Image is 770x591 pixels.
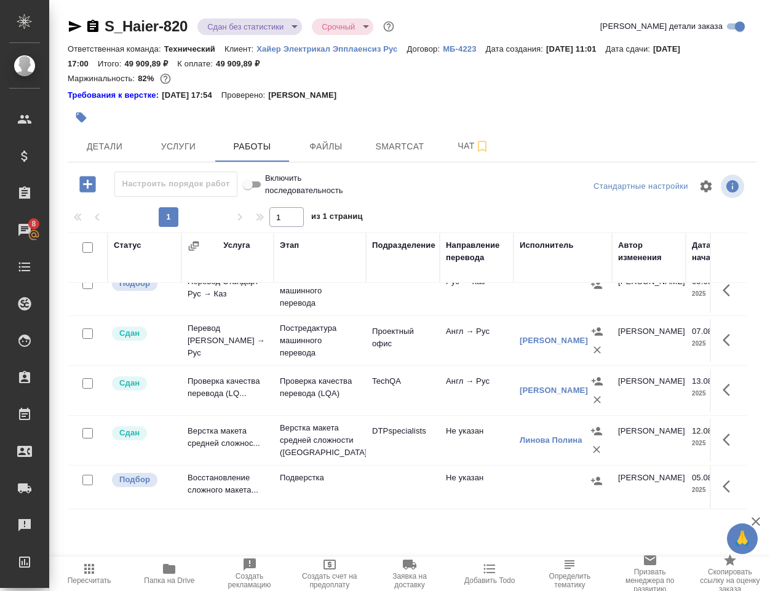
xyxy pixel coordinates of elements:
span: Заявка на доставку [377,572,442,589]
p: Дата сдачи: [606,44,653,54]
div: Можно подбирать исполнителей [111,276,175,292]
a: МБ-4223 [443,43,485,54]
span: Пересчитать [68,576,111,585]
p: 12.08, [692,426,715,435]
td: Англ → Рус [440,369,514,412]
button: Сдан без статистики [204,22,287,32]
button: Добавить работу [71,172,105,197]
button: Скопировать ссылку для ЯМессенджера [68,19,82,34]
a: [PERSON_NAME] [520,386,588,395]
a: Требования к верстке: [68,89,162,101]
button: Сгруппировать [188,240,200,252]
div: Подразделение [372,239,435,252]
button: Здесь прячутся важные кнопки [715,472,745,501]
p: 13.08, [692,376,715,386]
p: [PERSON_NAME] [268,89,346,101]
td: Не указан [440,419,514,462]
span: Определить тематику [537,572,602,589]
span: Smartcat [370,139,429,154]
p: Сдан [119,427,140,439]
div: Дата начала [692,239,741,264]
span: Настроить таблицу [691,172,721,201]
button: 🙏 [727,523,758,554]
p: Проверка качества перевода (LQA) [280,375,360,400]
p: 2025 [692,484,741,496]
a: S_Haier-820 [105,18,188,34]
p: Итого: [98,59,124,68]
div: Менеджер проверил работу исполнителя, передает ее на следующий этап [111,325,175,342]
span: Включить последовательность [265,172,343,197]
span: Посмотреть информацию [721,175,747,198]
button: Создать счет на предоплату [290,557,370,591]
p: Постредактура машинного перевода [280,322,360,359]
div: Менеджер проверил работу исполнителя, передает ее на следующий этап [111,375,175,392]
p: 2025 [692,338,741,350]
p: 49 909,89 ₽ [216,59,269,68]
span: Услуги [149,139,208,154]
td: Восстановление сложного макета... [181,466,274,509]
td: [PERSON_NAME] [612,319,686,362]
td: [PERSON_NAME] [612,419,686,462]
p: Сдан [119,377,140,389]
p: Клиент: [224,44,256,54]
p: МБ-4223 [443,44,485,54]
p: [DATE] 17:54 [162,89,221,101]
a: Линова Полина [520,435,582,445]
button: Добавить Todo [450,557,530,591]
button: Заявка на доставку [370,557,450,591]
button: Срочный [318,22,359,32]
p: Дата создания: [486,44,546,54]
p: 2025 [692,387,741,400]
button: Доп статусы указывают на важность/срочность заказа [381,18,397,34]
td: [PERSON_NAME] [612,466,686,509]
p: Сдан [119,327,140,339]
td: Проверка качества перевода (LQ... [181,369,274,412]
p: [DATE] 11:01 [546,44,606,54]
span: Детали [75,139,134,154]
div: Менеджер проверил работу исполнителя, передает ее на следующий этап [111,425,175,442]
button: Создать рекламацию [209,557,289,591]
button: Назначить [587,276,606,294]
p: Ответственная команда: [68,44,164,54]
p: Подбор [119,474,150,486]
td: Проектный офис [366,319,440,362]
td: Не указан [440,466,514,509]
td: [PERSON_NAME] [612,269,686,312]
button: Призвать менеджера по развитию [610,557,690,591]
p: 2025 [692,288,741,300]
button: Назначить [587,472,606,490]
button: Определить тематику [530,557,609,591]
td: [PERSON_NAME] [612,369,686,412]
span: 8 [24,218,43,230]
p: Подверстка [280,472,360,484]
div: Статус [114,239,141,252]
button: Удалить [587,440,606,459]
span: Создать счет на предоплату [297,572,362,589]
td: Верстка макета средней сложнос... [181,419,274,462]
p: Хайер Электрикал Эпплаенсиз Рус [256,44,407,54]
button: Папка на Drive [129,557,209,591]
svg: Подписаться [475,139,490,154]
button: Здесь прячутся важные кнопки [715,375,745,405]
span: Работы [223,139,282,154]
div: Направление перевода [446,239,507,264]
button: Скопировать ссылку [85,19,100,34]
span: из 1 страниц [311,209,363,227]
a: 8 [3,215,46,245]
p: 2025 [692,437,741,450]
button: Удалить [588,341,606,359]
p: Договор: [407,44,443,54]
td: DTPspecialists [366,419,440,462]
div: Исполнитель [520,239,574,252]
div: split button [590,177,691,196]
span: Папка на Drive [144,576,194,585]
span: Чат [444,138,503,154]
button: Скопировать ссылку на оценку заказа [690,557,770,591]
td: TechQA [366,369,440,412]
span: [PERSON_NAME] детали заказа [600,20,723,33]
p: 07.08, [692,327,715,336]
div: Автор изменения [618,239,680,264]
p: 49 909,89 ₽ [124,59,177,68]
span: 🙏 [732,526,753,552]
div: Сдан без статистики [197,18,302,35]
